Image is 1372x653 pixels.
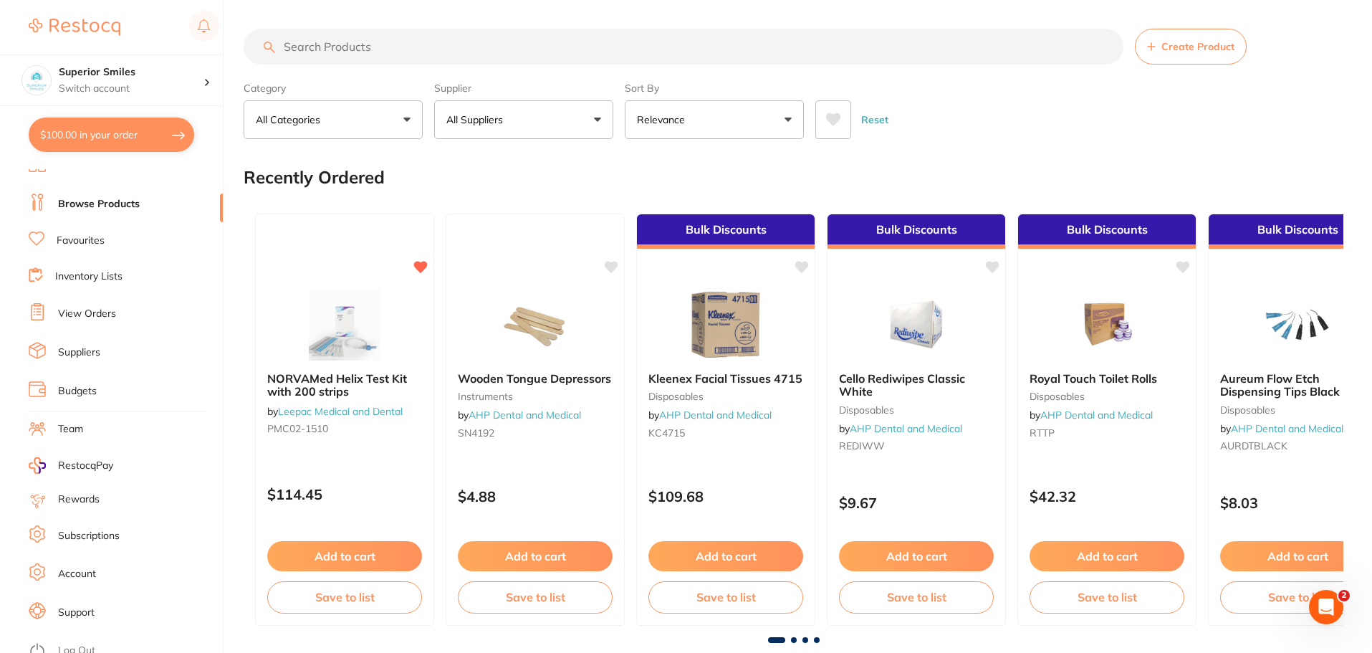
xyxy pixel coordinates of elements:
[1220,422,1343,435] span: by
[625,82,804,95] label: Sort By
[58,606,95,620] a: Support
[648,488,803,505] p: $109.68
[839,404,994,416] small: disposables
[839,541,994,571] button: Add to cart
[267,423,422,434] small: PMC02-1510
[870,289,963,361] img: Cello Rediwipes Classic White
[446,113,509,127] p: All Suppliers
[1030,541,1184,571] button: Add to cart
[458,488,613,505] p: $4.88
[59,82,203,96] p: Switch account
[648,581,803,613] button: Save to list
[29,19,120,36] img: Restocq Logo
[1030,409,1153,421] span: by
[278,405,403,418] a: Leepac Medical and Dental
[648,541,803,571] button: Add to cart
[458,409,581,421] span: by
[1060,289,1153,361] img: Royal Touch Toilet Rolls
[625,100,804,139] button: Relevance
[458,541,613,571] button: Add to cart
[58,422,83,437] a: Team
[58,459,113,473] span: RestocqPay
[1231,422,1343,435] a: AHP Dental and Medical
[648,409,772,421] span: by
[659,409,772,421] a: AHP Dental and Medical
[244,100,423,139] button: All Categories
[839,422,962,435] span: by
[267,581,422,613] button: Save to list
[850,422,962,435] a: AHP Dental and Medical
[469,409,581,421] a: AHP Dental and Medical
[58,384,97,399] a: Budgets
[298,289,391,361] img: NORVAMed Helix Test Kit with 200 strips
[1030,391,1184,402] small: disposables
[839,495,994,511] p: $9.67
[648,427,803,439] small: KC4715
[58,567,96,581] a: Account
[55,270,123,284] a: Inventory Lists
[29,118,194,152] button: $100.00 in your order
[244,168,385,188] h2: Recently Ordered
[839,581,994,613] button: Save to list
[29,457,46,474] img: RestocqPay
[57,234,105,248] a: Favourites
[489,289,582,361] img: Wooden Tongue Depressors
[1030,581,1184,613] button: Save to list
[58,492,100,507] a: Rewards
[1309,590,1343,624] iframe: Intercom live chat
[839,440,994,452] small: REDIWW
[1040,409,1153,421] a: AHP Dental and Medical
[857,100,893,139] button: Reset
[267,405,403,418] span: by
[458,581,613,613] button: Save to list
[1338,590,1350,601] span: 2
[434,100,613,139] button: All Suppliers
[827,214,1005,249] div: Bulk Discounts
[58,529,120,543] a: Subscriptions
[58,345,100,360] a: Suppliers
[58,307,116,321] a: View Orders
[256,113,326,127] p: All Categories
[267,486,422,502] p: $114.45
[29,457,113,474] a: RestocqPay
[22,66,51,95] img: Superior Smiles
[637,113,691,127] p: Relevance
[1030,488,1184,505] p: $42.32
[244,29,1123,65] input: Search Products
[648,372,803,385] b: Kleenex Facial Tissues 4715
[1030,372,1184,385] b: Royal Touch Toilet Rolls
[839,372,994,399] b: Cello Rediwipes Classic White
[637,214,815,249] div: Bulk Discounts
[59,65,203,80] h4: Superior Smiles
[458,372,613,385] b: Wooden Tongue Depressors
[434,82,613,95] label: Supplier
[1251,289,1344,361] img: Aureum Flow Etch Dispensing Tips Black
[267,541,422,571] button: Add to cart
[1030,427,1184,439] small: RTTP
[58,197,140,211] a: Browse Products
[244,82,423,95] label: Category
[458,391,613,402] small: instruments
[29,11,120,44] a: Restocq Logo
[679,289,772,361] img: Kleenex Facial Tissues 4715
[1135,29,1247,65] button: Create Product
[648,391,803,402] small: disposables
[267,372,422,399] b: NORVAMed Helix Test Kit with 200 strips
[458,427,613,439] small: SN4192
[1161,41,1234,52] span: Create Product
[1018,214,1196,249] div: Bulk Discounts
